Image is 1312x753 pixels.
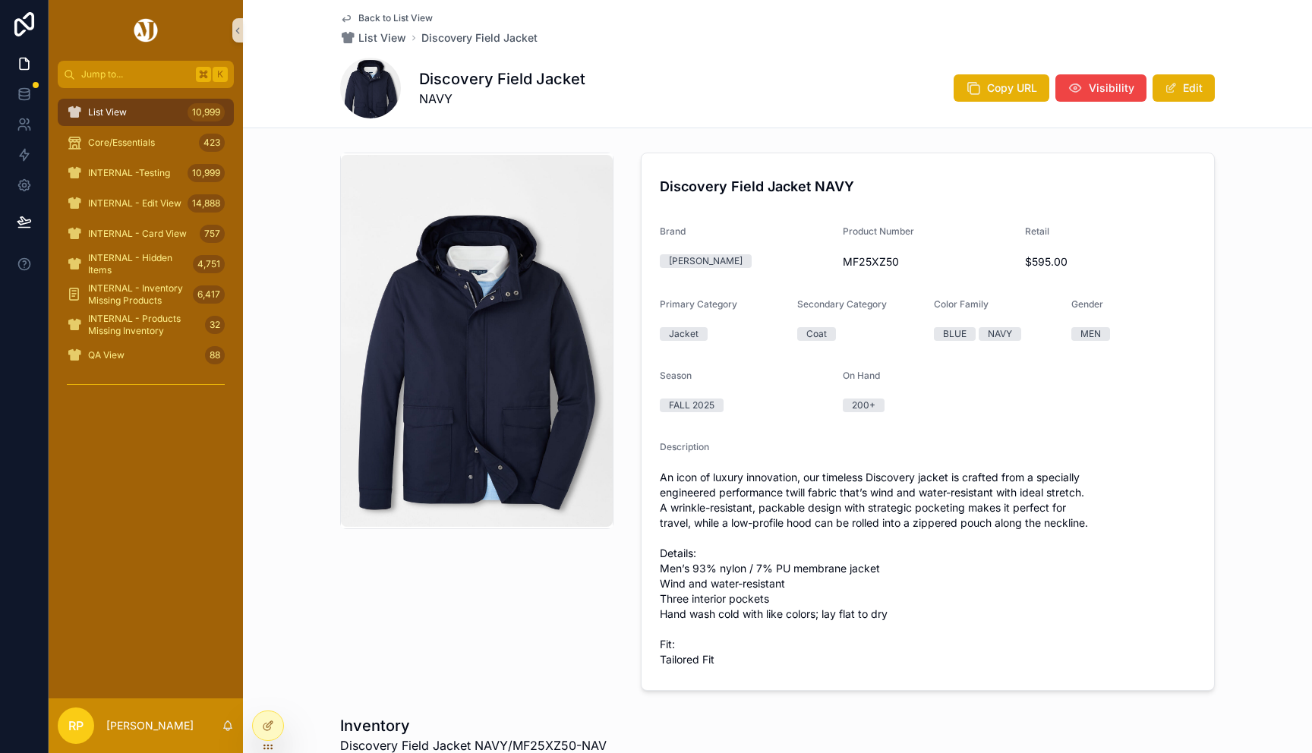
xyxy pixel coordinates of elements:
[131,18,160,43] img: App logo
[843,370,880,381] span: On Hand
[58,61,234,88] button: Jump to...K
[58,342,234,369] a: QA View88
[88,137,155,149] span: Core/Essentials
[188,194,225,213] div: 14,888
[660,176,1196,197] h4: Discovery Field Jacket NAVY
[88,252,187,276] span: INTERNAL - Hidden Items
[1025,225,1049,237] span: Retail
[58,99,234,126] a: List View10,999
[987,80,1037,96] span: Copy URL
[934,298,989,310] span: Color Family
[843,254,1014,269] span: MF25XZ50
[340,12,433,24] a: Back to List View
[660,441,709,452] span: Description
[200,225,225,243] div: 757
[419,90,585,108] span: NAVY
[341,155,613,527] img: MS25XZ50_NAV_D.jpg
[88,313,199,337] span: INTERNAL - Products Missing Inventory
[106,718,194,733] p: [PERSON_NAME]
[68,717,84,735] span: RP
[58,311,234,339] a: INTERNAL - Products Missing Inventory32
[669,399,714,412] div: FALL 2025
[205,346,225,364] div: 88
[358,30,406,46] span: List View
[88,228,187,240] span: INTERNAL - Card View
[669,327,699,341] div: Jacket
[88,106,127,118] span: List View
[1153,74,1215,102] button: Edit
[988,327,1012,341] div: NAVY
[81,68,190,80] span: Jump to...
[660,298,737,310] span: Primary Category
[49,88,243,416] div: scrollable content
[797,298,887,310] span: Secondary Category
[58,129,234,156] a: Core/Essentials423
[340,715,607,736] h1: Inventory
[660,370,692,381] span: Season
[421,30,538,46] a: Discovery Field Jacket
[199,134,225,152] div: 423
[1080,327,1101,341] div: MEN
[669,254,743,268] div: [PERSON_NAME]
[340,30,406,46] a: List View
[358,12,433,24] span: Back to List View
[88,282,187,307] span: INTERNAL - Inventory Missing Products
[58,159,234,187] a: INTERNAL -Testing10,999
[419,68,585,90] h1: Discovery Field Jacket
[188,103,225,121] div: 10,999
[1055,74,1146,102] button: Visibility
[660,225,686,237] span: Brand
[188,164,225,182] div: 10,999
[58,190,234,217] a: INTERNAL - Edit View14,888
[88,167,170,179] span: INTERNAL -Testing
[660,470,1196,667] span: An icon of luxury innovation, our timeless Discovery jacket is crafted from a specially engineere...
[943,327,967,341] div: BLUE
[193,255,225,273] div: 4,751
[205,316,225,334] div: 32
[88,349,125,361] span: QA View
[852,399,875,412] div: 200+
[806,327,827,341] div: Coat
[1071,298,1103,310] span: Gender
[1089,80,1134,96] span: Visibility
[954,74,1049,102] button: Copy URL
[843,225,914,237] span: Product Number
[193,285,225,304] div: 6,417
[58,281,234,308] a: INTERNAL - Inventory Missing Products6,417
[88,197,181,210] span: INTERNAL - Edit View
[1025,254,1196,269] span: $595.00
[58,250,234,278] a: INTERNAL - Hidden Items4,751
[58,220,234,247] a: INTERNAL - Card View757
[214,68,226,80] span: K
